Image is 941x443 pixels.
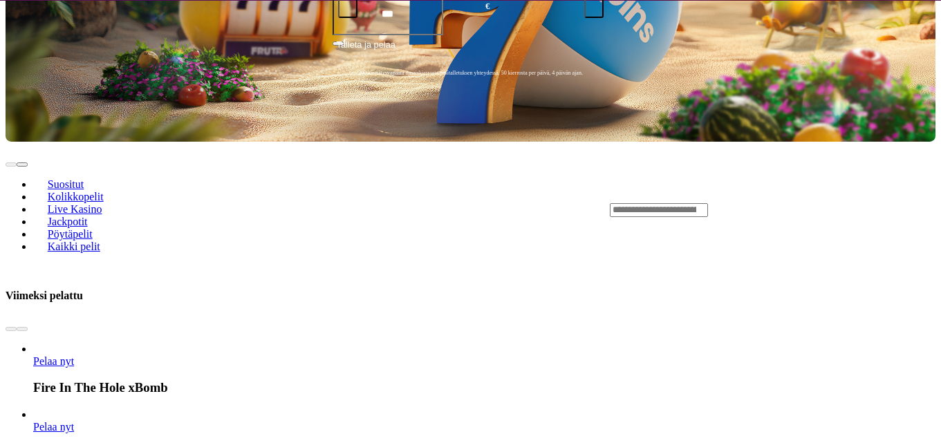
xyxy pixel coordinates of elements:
[33,211,102,232] a: Jackpotit
[33,224,106,245] a: Pöytäpelit
[42,228,98,240] span: Pöytäpelit
[42,203,108,215] span: Live Kasino
[42,178,89,190] span: Suositut
[337,38,395,63] span: Talleta ja pelaa
[42,241,106,252] span: Kaikki pelit
[17,327,28,331] button: next slide
[6,155,582,264] nav: Lobby
[42,191,109,202] span: Kolikkopelit
[33,174,98,195] a: Suositut
[6,327,17,331] button: prev slide
[33,355,74,367] a: Fire In The Hole xBomb
[333,37,609,64] button: Talleta ja pelaa
[344,37,348,45] span: €
[33,187,118,207] a: Kolikkopelit
[33,421,74,433] a: Spinorama
[33,199,116,220] a: Live Kasino
[33,355,74,367] span: Pelaa nyt
[610,203,708,217] input: Search
[6,142,935,277] header: Lobby
[6,289,83,302] h3: Viimeksi pelattu
[6,162,17,167] button: prev slide
[42,216,93,227] span: Jackpotit
[17,162,28,167] button: next slide
[33,421,74,433] span: Pelaa nyt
